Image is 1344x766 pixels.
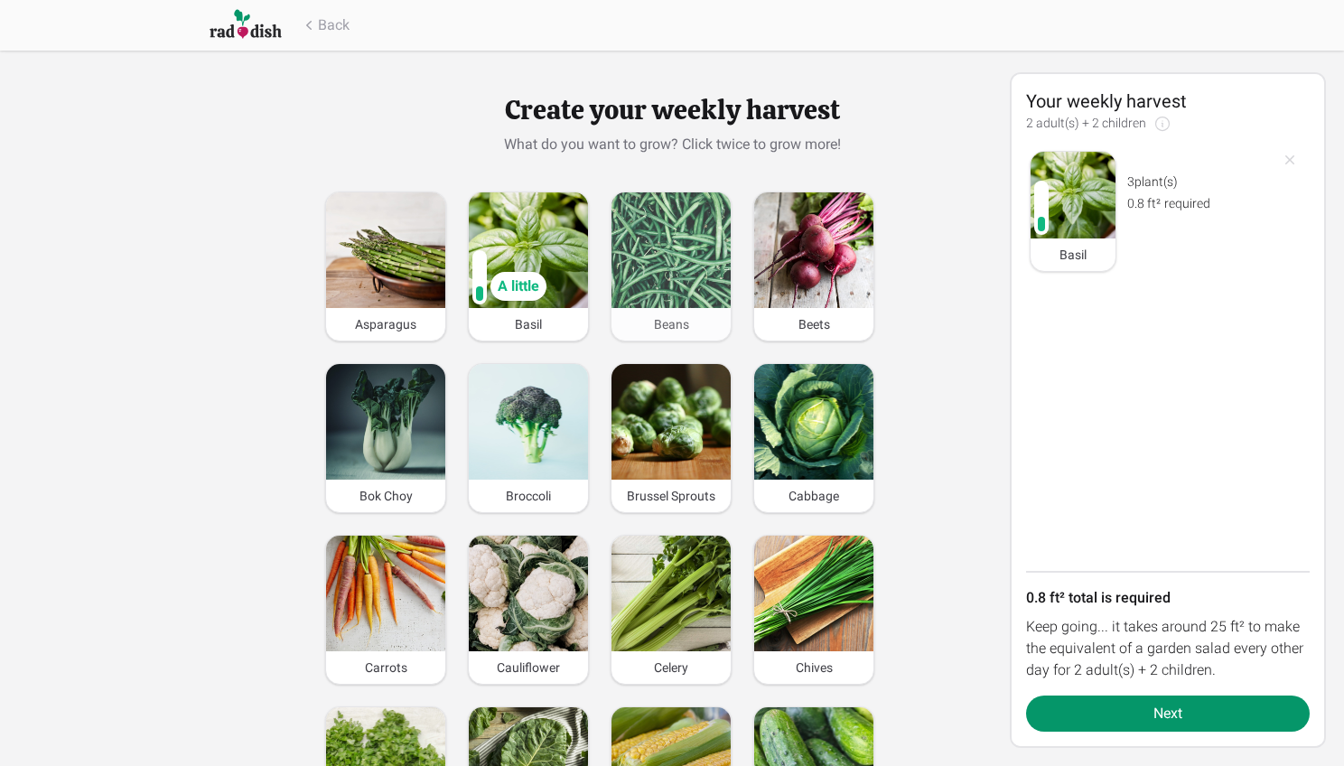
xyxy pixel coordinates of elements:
div: A little [490,272,546,301]
div: Bok Choy [326,480,445,512]
img: Image of Brussel Sprouts [611,364,731,480]
img: Image of Basil [1031,152,1115,238]
div: Celery [611,651,731,684]
h2: Create your weekly harvest [325,94,1019,126]
div: 0.8 ft ² total is required [1026,587,1310,609]
button: Back [300,14,350,36]
div: 2 adult(s) + 2 children [1026,114,1310,133]
div: Basil [1031,238,1115,271]
img: Image of Beans [611,192,731,308]
div: Cauliflower [469,651,588,684]
img: Image of Basil [469,192,588,308]
div: Brussel Sprouts [611,480,731,512]
img: Image of Asparagus [326,192,445,308]
img: Image of Carrots [326,536,445,651]
div: Chives [754,651,873,684]
div: required [1127,194,1270,212]
div: 0.8 ft ² [1127,194,1161,212]
span: Keep going... it takes around 25 ft² to make the equivalent of a garden salad every other day for... [1026,618,1303,678]
div: Carrots [326,651,445,684]
img: Image of Celery [611,536,731,651]
div: Cabbage [754,480,873,512]
div: Basil [469,308,588,341]
img: Image of Broccoli [469,364,588,480]
div: Beets [754,308,873,341]
div: Your weekly harvest [1026,89,1310,114]
img: Image of Chives [754,536,873,651]
img: Raddish company logo [210,8,282,42]
div: Asparagus [326,308,445,341]
img: Image of Bok Choy [326,364,445,480]
button: Next [1026,696,1310,732]
div: Broccoli [469,480,588,512]
div: Beans [611,308,731,341]
img: Image of Cauliflower [469,536,588,651]
img: Image of Beets [754,192,873,308]
div: What do you want to grow? Click twice to grow more! [325,134,1019,155]
img: Image of Cabbage [754,364,873,480]
div: 3 plant(s) [1127,173,1270,191]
